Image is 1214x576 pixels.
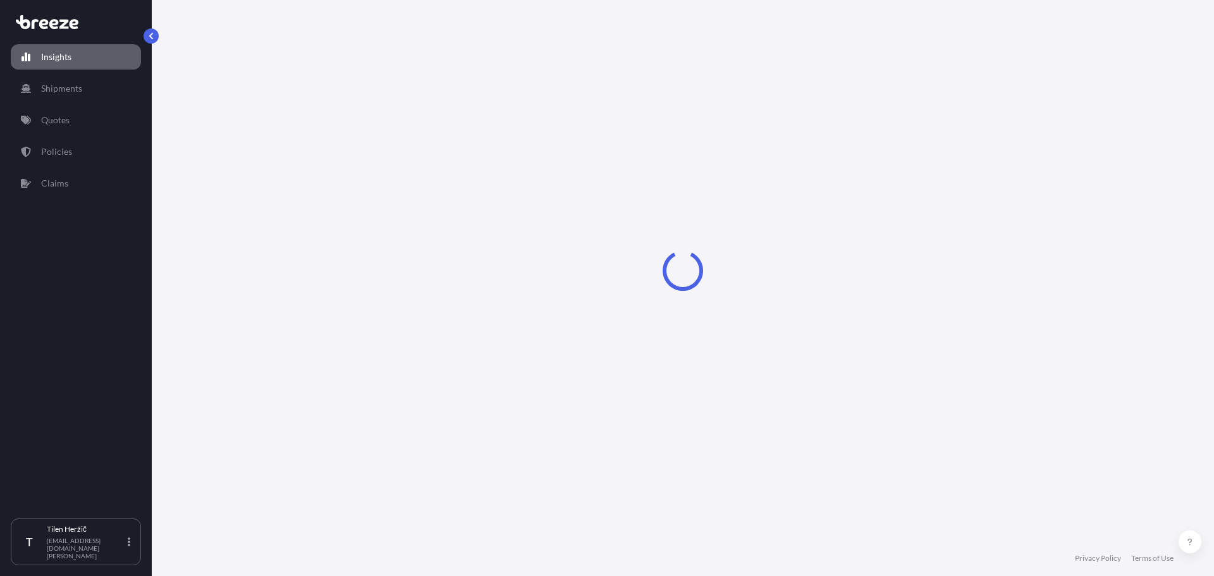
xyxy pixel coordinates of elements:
[11,171,141,196] a: Claims
[11,44,141,70] a: Insights
[1131,553,1174,563] a: Terms of Use
[26,536,33,548] span: T
[47,537,125,560] p: [EMAIL_ADDRESS][DOMAIN_NAME][PERSON_NAME]
[11,139,141,164] a: Policies
[11,107,141,133] a: Quotes
[41,145,72,158] p: Policies
[41,177,68,190] p: Claims
[1075,553,1121,563] a: Privacy Policy
[41,114,70,126] p: Quotes
[47,524,125,534] p: Tilen Heržič
[41,51,71,63] p: Insights
[11,76,141,101] a: Shipments
[41,82,82,95] p: Shipments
